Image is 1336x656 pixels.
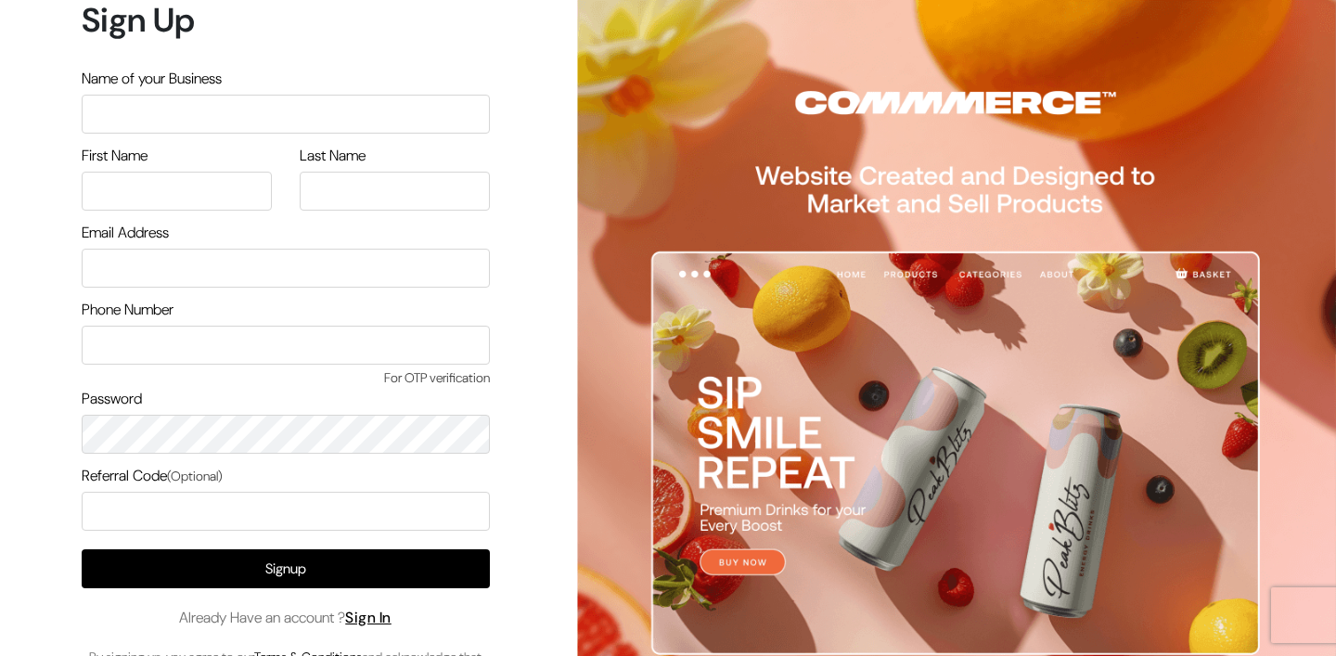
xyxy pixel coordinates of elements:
[82,388,142,410] label: Password
[345,608,392,627] a: Sign In
[82,68,222,90] label: Name of your Business
[82,299,173,321] label: Phone Number
[179,607,392,629] span: Already Have an account ?
[82,368,490,388] span: For OTP verification
[300,145,366,167] label: Last Name
[167,468,223,484] span: (Optional)
[82,549,490,588] button: Signup
[82,222,169,244] label: Email Address
[82,465,223,487] label: Referral Code
[82,145,148,167] label: First Name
